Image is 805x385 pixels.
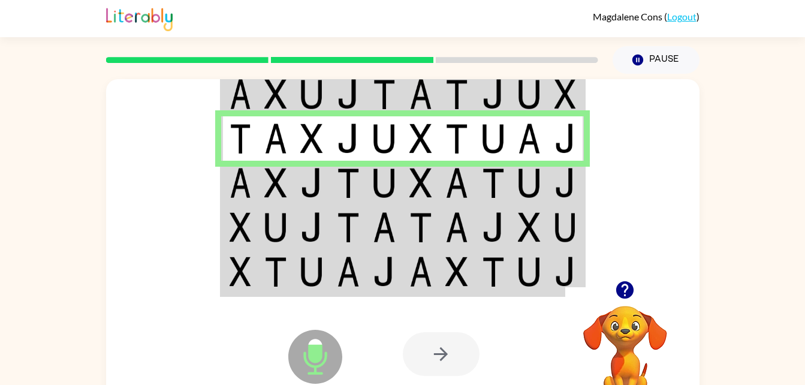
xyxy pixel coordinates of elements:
img: x [264,168,287,198]
img: j [554,124,576,154]
img: a [445,168,468,198]
img: u [518,257,541,287]
img: j [337,124,360,154]
img: a [445,212,468,242]
img: u [554,212,576,242]
img: x [264,79,287,109]
img: j [554,168,576,198]
img: t [409,212,432,242]
img: u [518,168,541,198]
img: t [482,168,505,198]
img: t [373,79,396,109]
div: ( ) [593,11,700,22]
img: x [300,124,323,154]
img: j [300,168,323,198]
img: j [300,212,323,242]
img: t [264,257,287,287]
img: j [482,212,505,242]
img: j [482,79,505,109]
img: u [300,79,323,109]
img: a [230,168,251,198]
img: t [482,257,505,287]
img: x [230,212,251,242]
img: u [518,79,541,109]
img: x [554,79,576,109]
img: Literably [106,5,173,31]
img: u [264,212,287,242]
img: x [409,168,432,198]
img: a [409,257,432,287]
img: a [518,124,541,154]
img: x [518,212,541,242]
img: j [554,257,576,287]
img: x [445,257,468,287]
img: a [230,79,251,109]
img: t [445,79,468,109]
img: a [337,257,360,287]
img: u [300,257,323,287]
img: j [337,79,360,109]
img: j [373,257,396,287]
img: t [337,212,360,242]
img: x [409,124,432,154]
a: Logout [667,11,697,22]
img: a [409,79,432,109]
img: t [445,124,468,154]
img: t [337,168,360,198]
button: Pause [613,46,700,74]
img: u [373,168,396,198]
img: u [482,124,505,154]
img: a [373,212,396,242]
img: a [264,124,287,154]
span: Magdalene Cons [593,11,664,22]
img: t [230,124,251,154]
img: x [230,257,251,287]
img: u [373,124,396,154]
